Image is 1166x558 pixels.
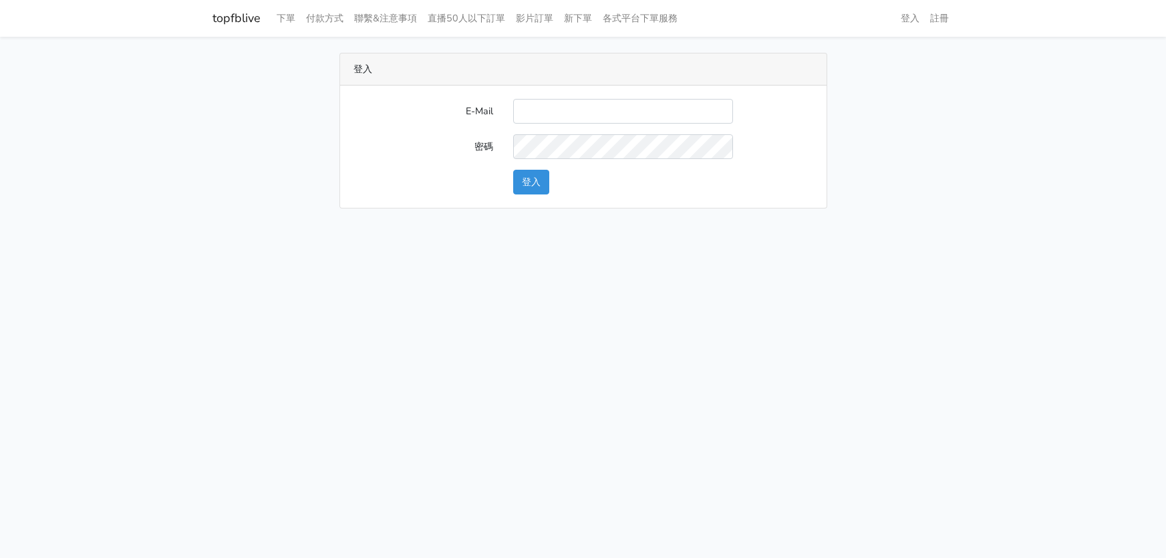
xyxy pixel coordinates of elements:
button: 登入 [513,170,549,194]
div: 登入 [340,53,827,86]
a: topfblive [212,5,261,31]
a: 各式平台下單服務 [597,5,683,31]
label: E-Mail [343,99,503,124]
a: 新下單 [559,5,597,31]
a: 直播50人以下訂單 [422,5,511,31]
a: 聯繫&注意事項 [349,5,422,31]
a: 影片訂單 [511,5,559,31]
a: 登入 [895,5,925,31]
label: 密碼 [343,134,503,159]
a: 付款方式 [301,5,349,31]
a: 下單 [271,5,301,31]
a: 註冊 [925,5,954,31]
